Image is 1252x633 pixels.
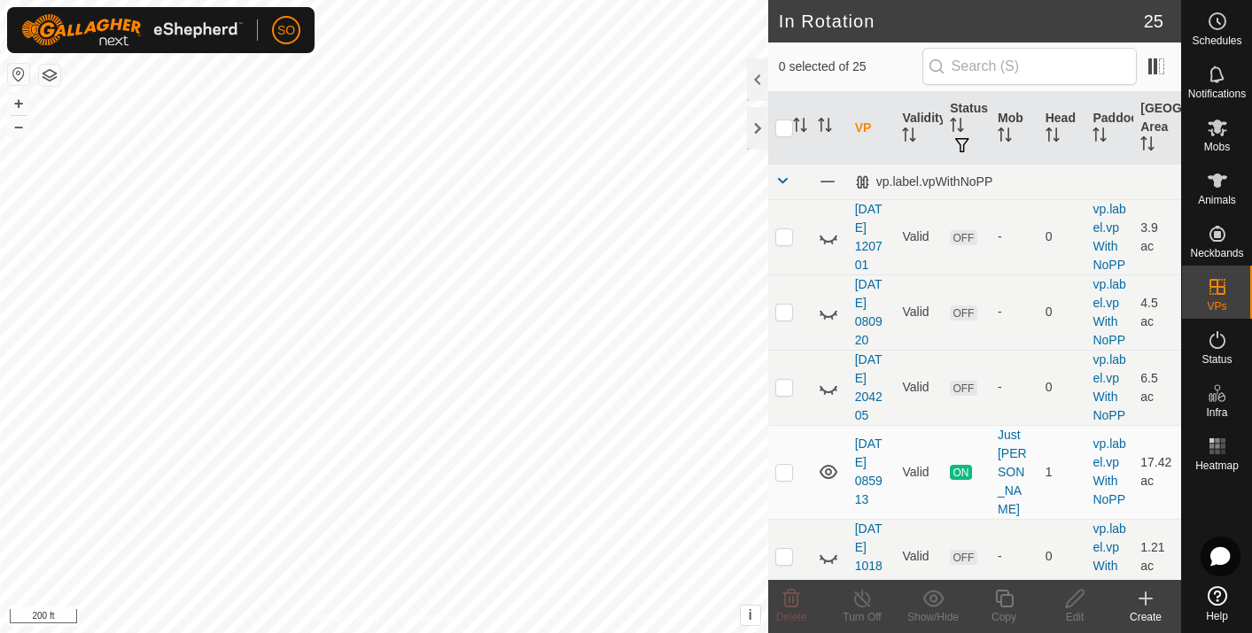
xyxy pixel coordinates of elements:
span: Heatmap [1195,460,1239,471]
div: - [998,228,1031,246]
th: Head [1038,92,1086,165]
div: - [998,547,1031,566]
div: Create [1110,609,1181,625]
span: Delete [776,611,807,623]
span: i [748,607,751,622]
td: Valid [895,519,943,594]
td: 6.5 ac [1133,350,1181,425]
a: [DATE] 120701 [855,202,883,272]
a: vp.label.vpWithNoPP [1093,202,1125,272]
span: ON [950,465,971,480]
span: Help [1206,611,1228,621]
a: Contact Us [401,610,454,626]
input: Search (S) [922,48,1137,85]
a: Help [1182,579,1252,629]
span: Status [1201,354,1232,365]
div: Show/Hide [898,609,968,625]
p-sorticon: Activate to sort [1046,130,1060,144]
p-sorticon: Activate to sort [1140,139,1155,153]
td: Valid [895,425,943,519]
td: 1.21 ac [1133,519,1181,594]
td: Valid [895,199,943,274]
th: Paddock [1085,92,1133,165]
h2: In Rotation [779,11,1144,32]
span: Neckbands [1190,248,1243,259]
td: 17.42 ac [1133,425,1181,519]
a: [DATE] 204205 [855,352,883,422]
p-sorticon: Activate to sort [902,130,916,144]
button: Map Layers [39,65,60,86]
a: [DATE] 085913 [855,436,883,506]
button: i [741,606,760,625]
div: Edit [1039,609,1110,625]
span: OFF [950,381,976,396]
p-sorticon: Activate to sort [1093,130,1107,144]
a: [DATE] 101844 [855,521,883,591]
span: Infra [1206,407,1227,418]
span: 25 [1144,8,1163,35]
td: 0 [1038,274,1086,350]
p-sorticon: Activate to sort [818,120,832,135]
p-sorticon: Activate to sort [793,120,807,135]
button: Reset Map [8,64,29,85]
td: 0 [1038,519,1086,594]
img: Gallagher Logo [21,14,243,46]
a: Privacy Policy [314,610,380,626]
th: Validity [895,92,943,165]
span: SO [277,21,295,40]
td: 0 [1038,199,1086,274]
span: Animals [1198,195,1236,205]
div: - [998,378,1031,397]
td: Valid [895,350,943,425]
a: vp.label.vpWithNoPP [1093,436,1125,506]
span: 0 selected of 25 [779,58,922,76]
td: 3.9 ac [1133,199,1181,274]
a: vp.label.vpWithNoPP [1093,277,1125,347]
td: 1 [1038,425,1086,519]
td: 4.5 ac [1133,274,1181,350]
span: OFF [950,230,976,245]
div: Just [PERSON_NAME] [998,426,1031,519]
button: – [8,116,29,137]
th: Status [943,92,991,165]
div: Turn Off [827,609,898,625]
span: OFF [950,550,976,565]
div: - [998,303,1031,321]
th: VP [848,92,896,165]
p-sorticon: Activate to sort [950,120,964,135]
th: [GEOGRAPHIC_DATA] Area [1133,92,1181,165]
span: Notifications [1188,89,1246,99]
a: vp.label.vpWithNoPP [1093,352,1125,422]
span: Schedules [1192,35,1241,46]
a: [DATE] 080920 [855,277,883,347]
span: Mobs [1204,142,1230,152]
button: + [8,93,29,114]
div: vp.label.vpWithNoPP [855,174,993,189]
td: 0 [1038,350,1086,425]
span: VPs [1207,301,1226,312]
p-sorticon: Activate to sort [998,130,1012,144]
a: vp.label.vpWithNoPP [1093,521,1125,591]
td: Valid [895,274,943,350]
th: Mob [991,92,1038,165]
span: OFF [950,305,976,320]
div: Copy [968,609,1039,625]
